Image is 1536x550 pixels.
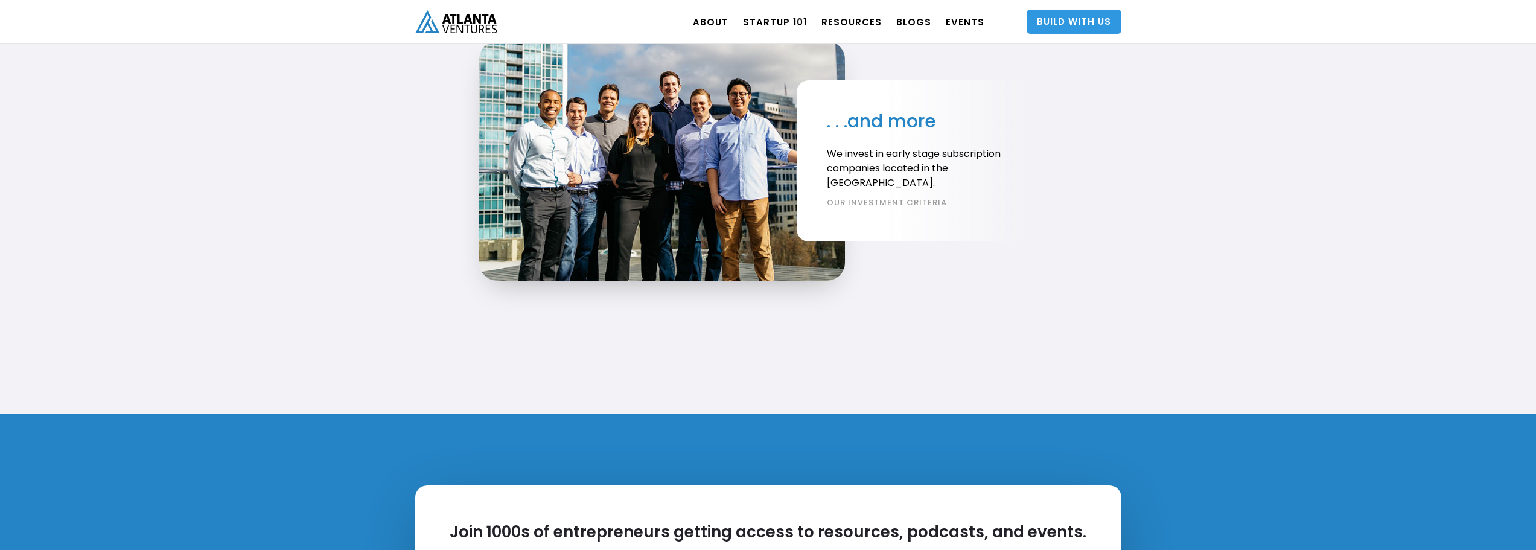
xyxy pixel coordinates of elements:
[1027,10,1121,34] a: Build With Us
[693,5,728,39] a: ABOUT
[821,5,882,39] a: RESOURCES
[827,111,1039,132] h2: . . .and more
[827,147,1039,191] p: We invest in early stage subscription companies located in the [GEOGRAPHIC_DATA].
[896,5,931,39] a: BLOGS
[946,5,984,39] a: EVENTS
[743,5,807,39] a: Startup 101
[479,41,845,281] img: Atlanta Ventures Team
[827,197,947,212] a: OUR INVESTMENT CRITERIA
